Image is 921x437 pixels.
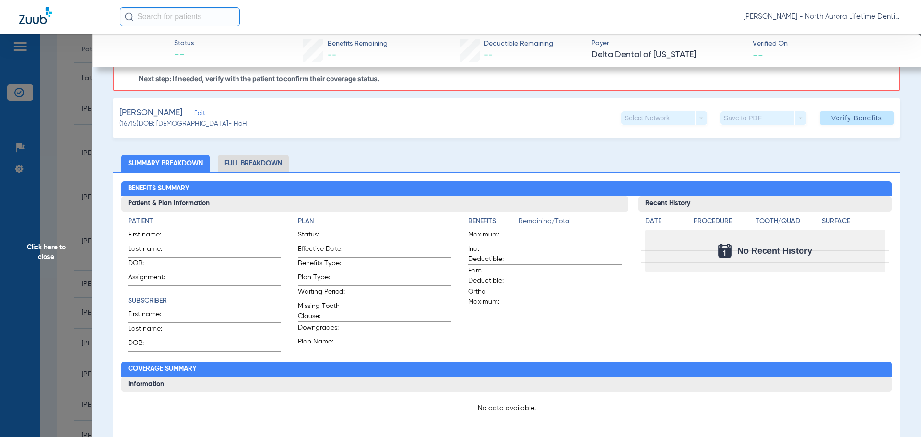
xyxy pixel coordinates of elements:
img: Search Icon [125,12,133,21]
h3: Recent History [638,196,892,212]
img: Zuub Logo [19,7,52,24]
span: Fam. Deductible: [468,266,515,286]
app-breakdown-title: Tooth/Quad [756,216,819,230]
span: First name: [128,230,175,243]
li: Full Breakdown [218,155,289,172]
h4: Patient [128,216,282,226]
h4: Subscriber [128,296,282,306]
span: Deductible Remaining [484,39,553,49]
h4: Benefits [468,216,519,226]
span: Edit [194,110,203,119]
span: Benefits Remaining [328,39,388,49]
p: Next step: If needed, verify with the patient to confirm their coverage status. [139,74,408,83]
span: [PERSON_NAME] - North Aurora Lifetime Dentistry [744,12,902,22]
span: -- [753,50,763,60]
span: Plan Type: [298,272,345,285]
span: Maximum: [468,230,515,243]
h3: Patient & Plan Information [121,196,628,212]
span: -- [328,51,336,59]
h2: Coverage Summary [121,362,892,377]
h4: Tooth/Quad [756,216,819,226]
span: Downgrades: [298,323,345,336]
span: First name: [128,309,175,322]
h4: Plan [298,216,451,226]
span: Delta Dental of [US_STATE] [591,49,744,61]
span: Last name: [128,244,175,257]
span: Status [174,38,194,48]
span: Payer [591,38,744,48]
h4: Date [645,216,685,226]
app-breakdown-title: Benefits [468,216,519,230]
app-breakdown-title: Surface [822,216,885,230]
span: Last name: [128,324,175,337]
span: (16715) DOB: [DEMOGRAPHIC_DATA] - HoH [119,119,247,129]
span: Plan Name: [298,337,345,350]
span: DOB: [128,259,175,272]
span: No Recent History [737,246,812,256]
span: Assignment: [128,272,175,285]
h2: Benefits Summary [121,181,892,197]
button: Verify Benefits [820,111,894,125]
span: Verified On [753,39,906,49]
li: Summary Breakdown [121,155,210,172]
h3: Information [121,377,892,392]
h4: Surface [822,216,885,226]
span: DOB: [128,338,175,351]
span: Benefits Type: [298,259,345,272]
h4: Procedure [694,216,752,226]
span: Waiting Period: [298,287,345,300]
span: Ind. Deductible: [468,244,515,264]
span: Effective Date: [298,244,345,257]
app-breakdown-title: Date [645,216,685,230]
input: Search for patients [120,7,240,26]
span: Status: [298,230,345,243]
app-breakdown-title: Procedure [694,216,752,230]
span: Ortho Maximum: [468,287,515,307]
p: No data available. [128,403,886,413]
span: Verify Benefits [831,114,882,122]
span: Missing Tooth Clause: [298,301,345,321]
span: -- [484,51,493,59]
span: -- [174,49,194,62]
span: Remaining/Total [519,216,622,230]
img: Calendar [718,244,732,258]
span: [PERSON_NAME] [119,107,182,119]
